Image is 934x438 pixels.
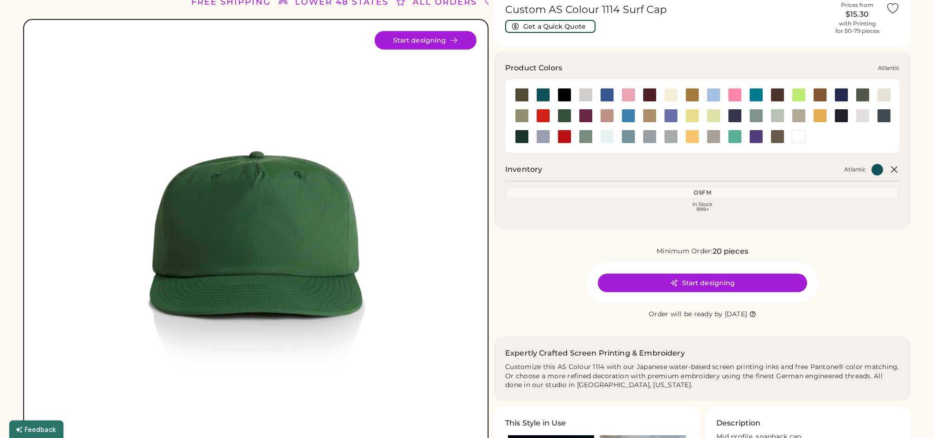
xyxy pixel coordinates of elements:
div: OSFM [509,189,896,196]
div: 20 pieces [713,246,748,257]
div: Prices from [841,1,873,9]
div: Atlantic [878,64,900,72]
div: with Printing for 50-79 pieces [835,20,879,35]
h2: Expertly Crafted Screen Printing & Embroidery [505,348,685,359]
div: Minimum Order: [657,247,713,256]
div: $15.30 [834,9,880,20]
h1: Custom AS Colour 1114 Surf Cap [505,3,828,16]
div: In Stock 999+ [509,202,896,212]
h3: Description [716,418,761,429]
div: [DATE] [725,310,747,319]
div: Customize this AS Colour 1114 with our Japanese water-based screen printing inks and free Pantone... [505,363,900,390]
h3: This Style in Use [505,418,566,429]
button: Start designing [375,31,476,50]
h2: Inventory [505,164,542,175]
button: Get a Quick Quote [505,20,596,33]
div: Order will be ready by [649,310,723,319]
button: Start designing [598,274,807,292]
h3: Product Colors [505,63,562,74]
div: Atlantic [844,166,866,173]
